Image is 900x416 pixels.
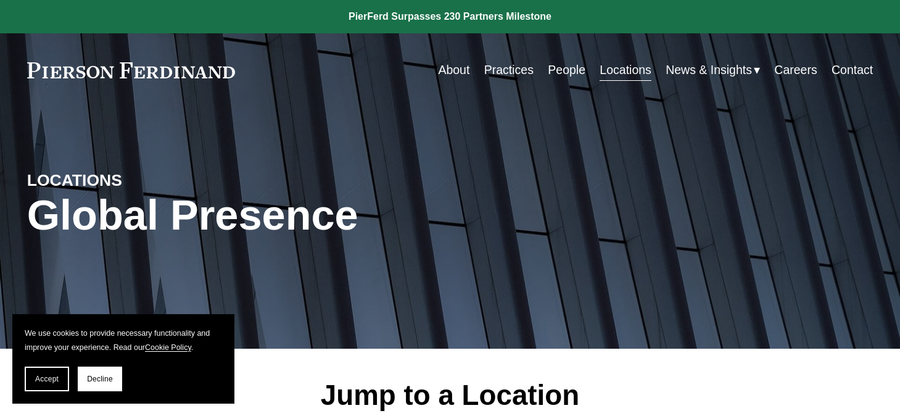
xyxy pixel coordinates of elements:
span: News & Insights [666,59,752,81]
section: Cookie banner [12,314,234,404]
a: People [548,58,585,82]
span: Accept [35,375,59,383]
a: Cookie Policy [145,343,191,352]
span: Decline [87,375,113,383]
a: Locations [600,58,651,82]
p: We use cookies to provide necessary functionality and improve your experience. Read our . [25,327,222,354]
a: About [438,58,469,82]
a: Contact [832,58,873,82]
a: Careers [774,58,817,82]
a: folder dropdown [666,58,760,82]
button: Accept [25,367,69,391]
button: Decline [78,367,122,391]
h2: Jump to a Location [203,378,696,412]
a: Practices [484,58,534,82]
h1: Global Presence [27,191,591,239]
h4: LOCATIONS [27,170,239,191]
